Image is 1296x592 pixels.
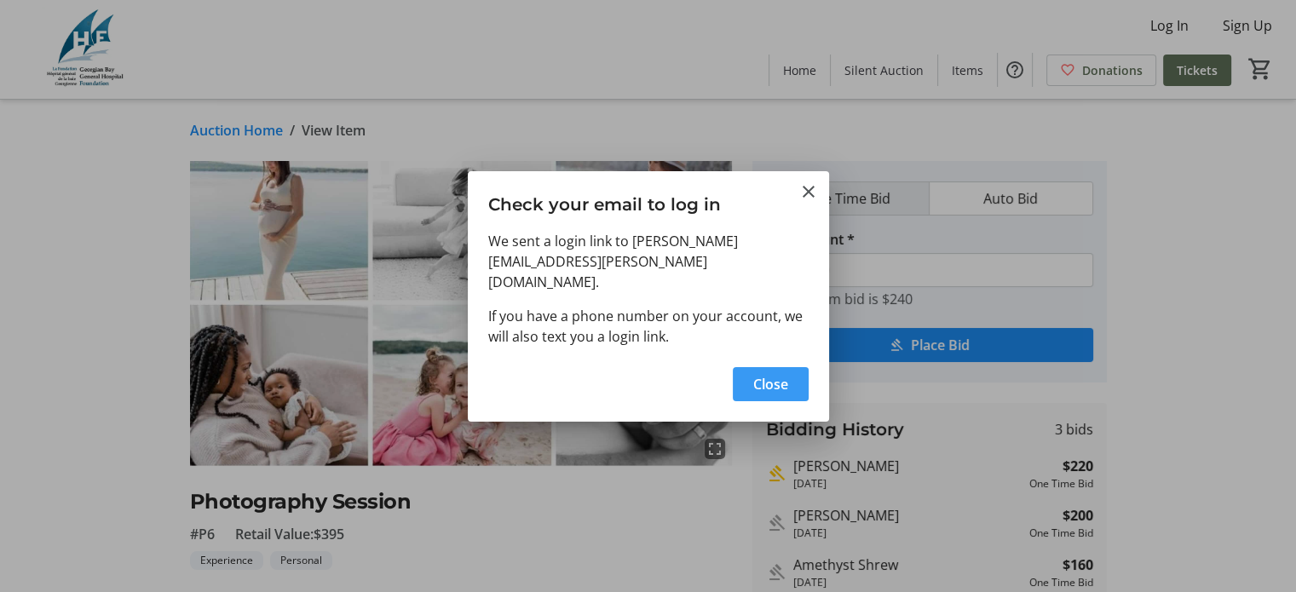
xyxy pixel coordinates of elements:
[488,306,809,347] p: If you have a phone number on your account, we will also text you a login link.
[488,231,809,292] p: We sent a login link to [PERSON_NAME][EMAIL_ADDRESS][PERSON_NAME][DOMAIN_NAME].
[753,374,788,394] span: Close
[468,171,829,230] h3: Check your email to log in
[733,367,809,401] button: Close
[798,181,819,202] button: Close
